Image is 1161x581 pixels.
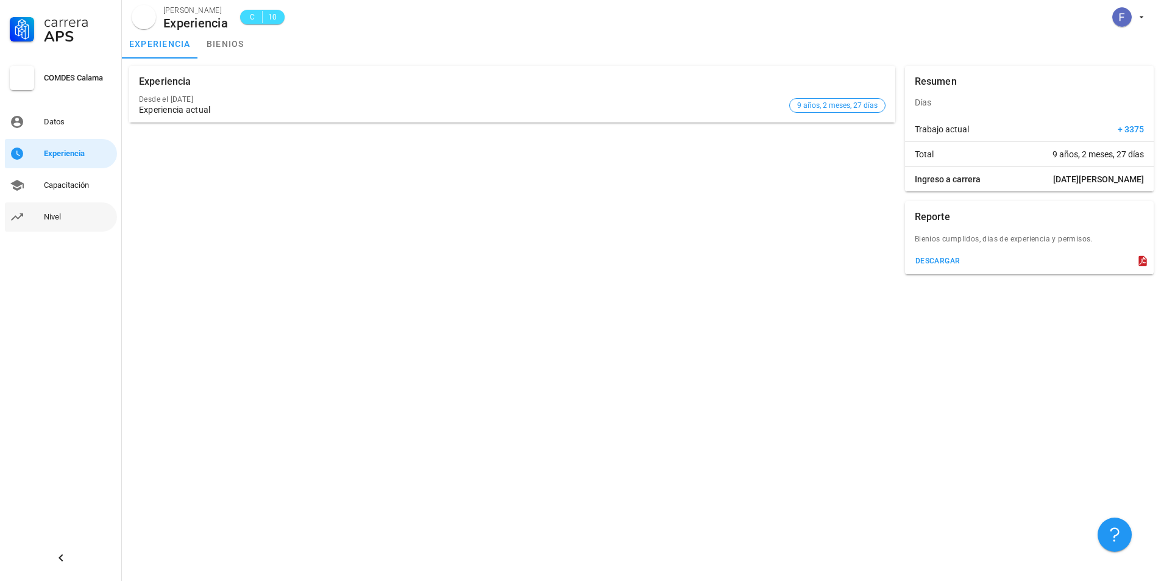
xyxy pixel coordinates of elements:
[198,29,253,59] a: bienios
[44,117,112,127] div: Datos
[5,139,117,168] a: Experiencia
[44,149,112,159] div: Experiencia
[139,95,784,104] div: Desde el [DATE]
[797,99,878,112] span: 9 años, 2 meses, 27 días
[905,88,1154,117] div: Días
[44,29,112,44] div: APS
[139,105,784,115] div: Experiencia actual
[122,29,198,59] a: experiencia
[915,66,957,98] div: Resumen
[44,15,112,29] div: Carrera
[247,11,257,23] span: C
[1118,123,1144,135] span: + 3375
[163,16,228,30] div: Experiencia
[132,5,156,29] div: avatar
[44,73,112,83] div: COMDES Calama
[915,201,950,233] div: Reporte
[44,180,112,190] div: Capacitación
[139,66,191,98] div: Experiencia
[268,11,277,23] span: 10
[5,202,117,232] a: Nivel
[915,123,969,135] span: Trabajo actual
[44,212,112,222] div: Nivel
[5,107,117,137] a: Datos
[1053,148,1144,160] span: 9 años, 2 meses, 27 días
[905,233,1154,252] div: Bienios cumplidos, dias de experiencia y permisos.
[915,148,934,160] span: Total
[1053,173,1144,185] span: [DATE][PERSON_NAME]
[910,252,965,269] button: descargar
[5,171,117,200] a: Capacitación
[1112,7,1132,27] div: avatar
[915,257,960,265] div: descargar
[163,4,228,16] div: [PERSON_NAME]
[915,173,981,185] span: Ingreso a carrera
